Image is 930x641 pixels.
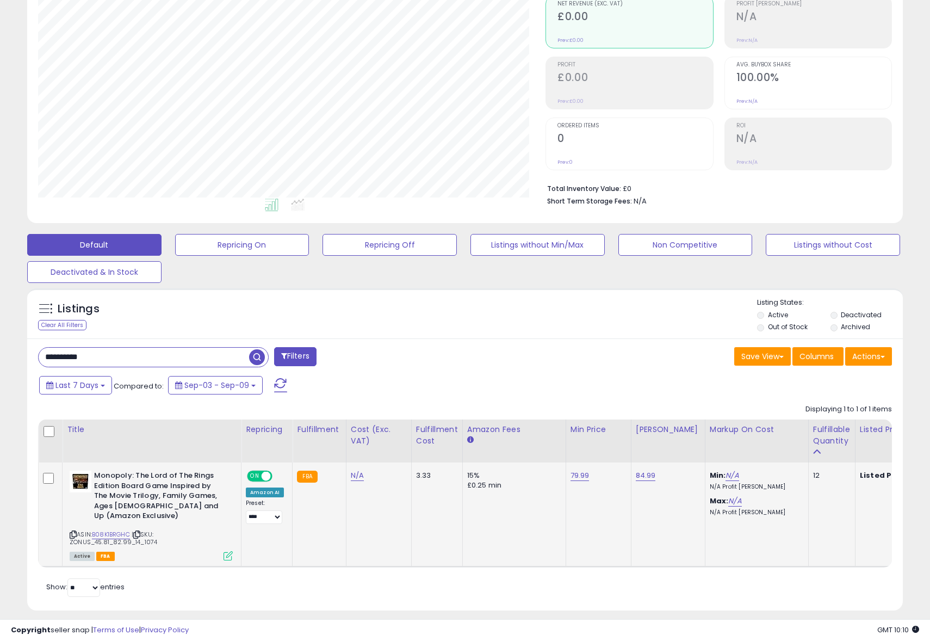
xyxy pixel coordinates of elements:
[557,132,712,147] h2: 0
[39,376,112,395] button: Last 7 Days
[96,552,115,561] span: FBA
[557,159,573,165] small: Prev: 0
[297,424,341,435] div: Fulfillment
[736,159,758,165] small: Prev: N/A
[557,1,712,7] span: Net Revenue (Exc. VAT)
[736,10,891,25] h2: N/A
[799,351,834,362] span: Columns
[636,470,656,481] a: 84.99
[710,496,729,506] b: Max:
[467,480,557,490] div: £0.25 min
[841,310,882,319] label: Deactivated
[557,37,584,44] small: Prev: £0.00
[297,471,317,483] small: FBA
[728,496,741,507] a: N/A
[571,470,590,481] a: 79.99
[470,234,605,256] button: Listings without Min/Max
[710,424,804,435] div: Markup on Cost
[11,625,51,635] strong: Copyright
[845,347,892,366] button: Actions
[274,347,317,366] button: Filters
[70,471,233,559] div: ASIN:
[114,381,164,391] span: Compared to:
[67,424,237,435] div: Title
[557,10,712,25] h2: £0.00
[813,424,851,447] div: Fulfillable Quantity
[323,234,457,256] button: Repricing Off
[736,98,758,104] small: Prev: N/A
[557,71,712,86] h2: £0.00
[467,471,557,480] div: 15%
[246,488,284,497] div: Amazon AI
[860,470,909,480] b: Listed Price:
[27,234,162,256] button: Default
[94,471,226,524] b: Monopoly: The Lord of The Rings Edition Board Game Inspired by The Movie Trilogy, Family Games, A...
[792,347,844,366] button: Columns
[70,471,91,492] img: 41tk9pN-6zL._SL40_.jpg
[55,380,98,391] span: Last 7 Days
[547,196,632,206] b: Short Term Storage Fees:
[813,471,847,480] div: 12
[175,234,309,256] button: Repricing On
[351,470,364,481] a: N/A
[168,376,263,395] button: Sep-03 - Sep-09
[416,424,458,447] div: Fulfillment Cost
[547,181,884,194] li: £0
[734,347,791,366] button: Save View
[557,123,712,129] span: Ordered Items
[27,261,162,283] button: Deactivated & In Stock
[557,62,712,68] span: Profit
[705,420,808,463] th: The percentage added to the cost of goods (COGS) that forms the calculator for Min & Max prices.
[757,298,902,308] p: Listing States:
[710,509,800,516] p: N/A Profit [PERSON_NAME]
[618,234,753,256] button: Non Competitive
[877,625,919,635] span: 2025-09-18 10:10 GMT
[467,424,561,435] div: Amazon Fees
[467,435,474,445] small: Amazon Fees.
[841,322,870,331] label: Archived
[571,424,627,435] div: Min Price
[768,322,808,331] label: Out of Stock
[271,472,288,481] span: OFF
[736,37,758,44] small: Prev: N/A
[70,552,95,561] span: All listings currently available for purchase on Amazon
[248,472,262,481] span: ON
[726,470,739,481] a: N/A
[93,625,139,635] a: Terms of Use
[768,310,788,319] label: Active
[92,530,130,539] a: B08K1BRGHC
[736,1,891,7] span: Profit [PERSON_NAME]
[710,470,726,480] b: Min:
[766,234,900,256] button: Listings without Cost
[547,184,621,193] b: Total Inventory Value:
[58,301,100,317] h5: Listings
[351,424,407,447] div: Cost (Exc. VAT)
[736,132,891,147] h2: N/A
[416,471,454,480] div: 3.33
[557,98,584,104] small: Prev: £0.00
[736,123,891,129] span: ROI
[805,404,892,415] div: Displaying 1 to 1 of 1 items
[736,71,891,86] h2: 100.00%
[634,196,647,206] span: N/A
[70,530,157,546] span: | SKU: ZONUS_45.81_82.99_14_1074
[246,424,288,435] div: Repricing
[246,500,284,524] div: Preset:
[736,62,891,68] span: Avg. Buybox Share
[710,483,800,491] p: N/A Profit [PERSON_NAME]
[141,625,189,635] a: Privacy Policy
[46,582,125,592] span: Show: entries
[184,380,249,391] span: Sep-03 - Sep-09
[38,320,86,330] div: Clear All Filters
[11,625,189,636] div: seller snap | |
[636,424,700,435] div: [PERSON_NAME]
